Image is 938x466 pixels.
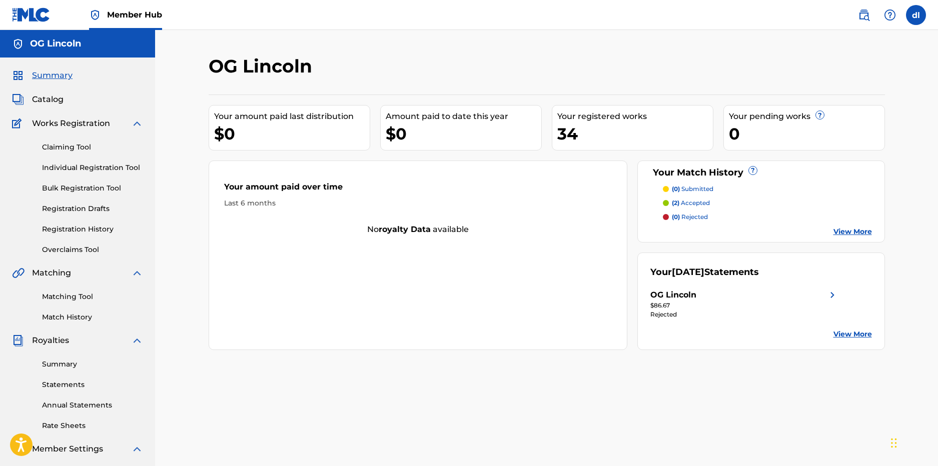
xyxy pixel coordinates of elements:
[42,142,143,152] a: Claiming Tool
[557,110,713,122] div: Your registered works
[131,334,143,346] img: expand
[89,9,101,21] img: Top Rightsholder
[650,289,838,319] a: OG Lincolnright chevron icon$86.67Rejected
[42,244,143,255] a: Overclaims Tool
[672,266,704,277] span: [DATE]
[826,289,838,301] img: right chevron icon
[891,428,897,458] div: Drag
[131,443,143,455] img: expand
[663,198,872,207] a: (2) accepted
[650,301,838,310] div: $86.67
[672,213,680,220] span: (0)
[12,7,51,22] img: MLC Logo
[650,166,872,179] div: Your Match History
[42,162,143,173] a: Individual Registration Tool
[557,122,713,145] div: 34
[833,226,872,237] a: View More
[816,111,824,119] span: ?
[32,69,73,81] span: Summary
[12,69,73,81] a: SummarySummary
[663,212,872,221] a: (0) rejected
[12,117,25,129] img: Works Registration
[131,267,143,279] img: expand
[209,55,317,77] h2: OG Lincoln
[30,38,81,49] h5: OG Lincoln
[42,291,143,302] a: Matching Tool
[32,443,103,455] span: Member Settings
[672,199,679,206] span: (2)
[42,203,143,214] a: Registration Drafts
[42,400,143,410] a: Annual Statements
[672,198,710,207] p: accepted
[12,267,25,279] img: Matching
[12,93,64,105] a: CatalogCatalog
[880,5,900,25] div: Help
[672,185,680,192] span: (0)
[729,122,884,145] div: 0
[42,420,143,431] a: Rate Sheets
[906,5,926,25] div: User Menu
[379,224,431,234] strong: royalty data
[884,9,896,21] img: help
[663,184,872,193] a: (0) submitted
[12,38,24,50] img: Accounts
[32,93,64,105] span: Catalog
[209,223,627,235] div: No available
[729,110,884,122] div: Your pending works
[833,329,872,339] a: View More
[224,181,612,198] div: Your amount paid over time
[672,212,708,221] p: rejected
[749,166,757,174] span: ?
[12,334,24,346] img: Royalties
[854,5,874,25] a: Public Search
[32,334,69,346] span: Royalties
[107,9,162,20] span: Member Hub
[42,359,143,369] a: Summary
[32,117,110,129] span: Works Registration
[12,69,24,81] img: Summary
[386,110,541,122] div: Amount paid to date this year
[650,265,759,279] div: Your Statements
[650,289,696,301] div: OG Lincoln
[214,110,370,122] div: Your amount paid last distribution
[224,198,612,208] div: Last 6 months
[858,9,870,21] img: search
[386,122,541,145] div: $0
[12,93,24,105] img: Catalog
[672,184,713,193] p: submitted
[910,308,938,388] iframe: Resource Center
[42,379,143,390] a: Statements
[42,312,143,322] a: Match History
[131,117,143,129] img: expand
[650,310,838,319] div: Rejected
[32,267,71,279] span: Matching
[888,418,938,466] iframe: Chat Widget
[214,122,370,145] div: $0
[42,224,143,234] a: Registration History
[42,183,143,193] a: Bulk Registration Tool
